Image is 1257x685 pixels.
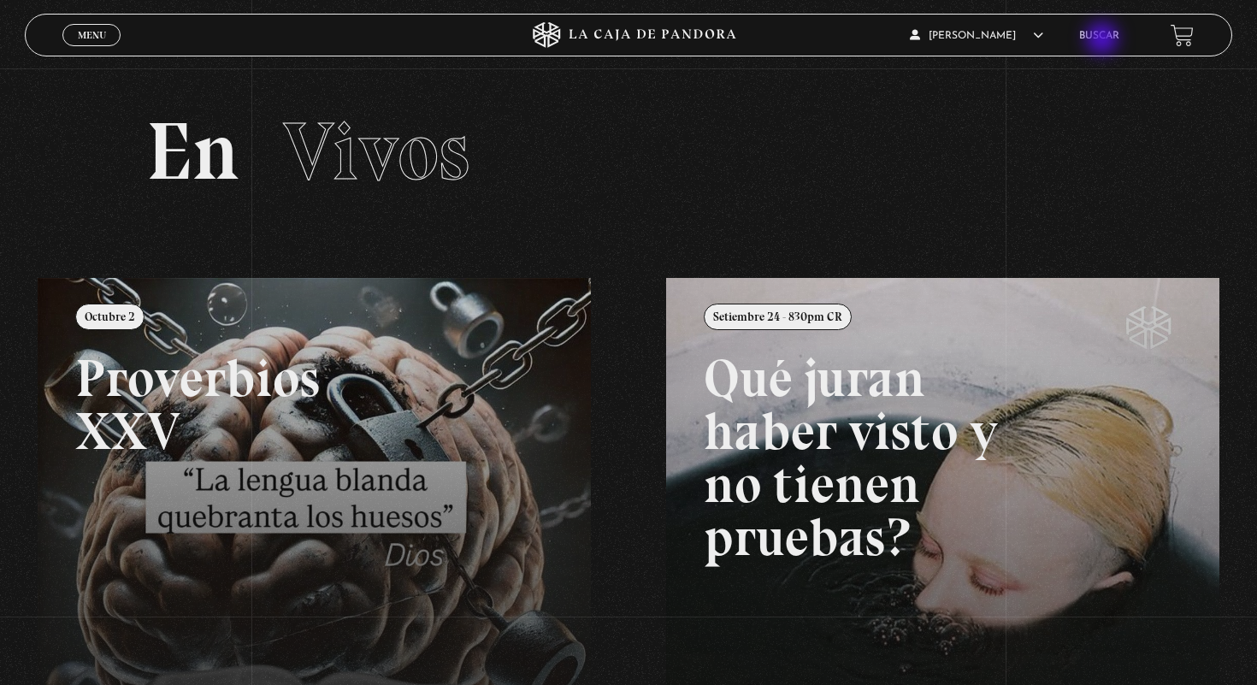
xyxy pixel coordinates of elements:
[146,111,1112,192] h2: En
[72,44,112,56] span: Cerrar
[78,30,106,40] span: Menu
[1079,31,1119,41] a: Buscar
[1171,24,1194,47] a: View your shopping cart
[283,103,469,200] span: Vivos
[910,31,1043,41] span: [PERSON_NAME]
